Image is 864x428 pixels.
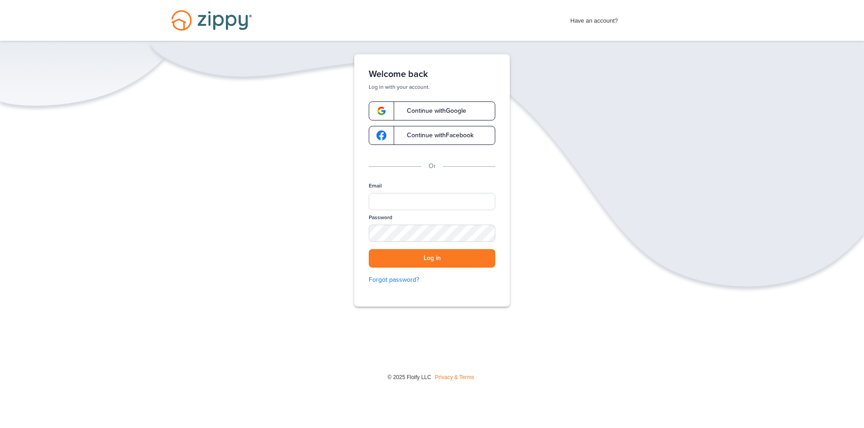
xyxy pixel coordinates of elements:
[435,374,474,380] a: Privacy & Terms
[571,11,618,26] span: Have an account?
[369,214,392,221] label: Password
[429,161,436,171] p: Or
[369,182,382,190] label: Email
[369,83,495,91] p: Log in with your account.
[387,374,431,380] span: © 2025 Floify LLC
[369,275,495,285] a: Forgot password?
[369,225,495,242] input: Password
[376,130,386,140] img: google-logo
[369,126,495,145] a: google-logoContinue withFacebook
[376,106,386,116] img: google-logo
[398,132,473,139] span: Continue with Facebook
[369,69,495,80] h1: Welcome back
[369,193,495,210] input: Email
[398,108,466,114] span: Continue with Google
[369,249,495,268] button: Log in
[369,101,495,120] a: google-logoContinue withGoogle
